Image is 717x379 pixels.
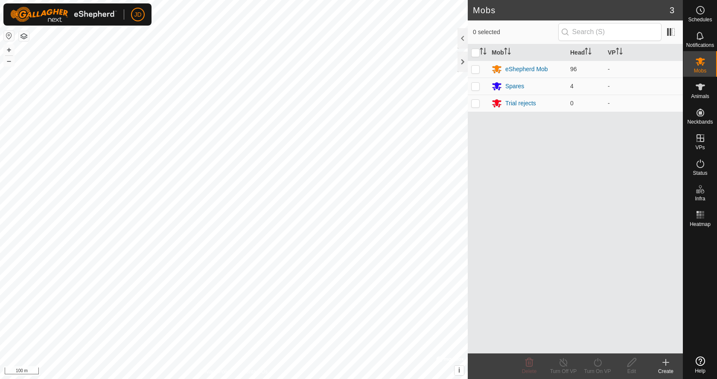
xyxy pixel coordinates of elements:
div: Edit [615,367,649,375]
div: Turn Off VP [546,367,580,375]
td: - [604,61,683,78]
th: Mob [488,44,567,61]
div: Create [649,367,683,375]
div: Spares [505,82,524,91]
span: Neckbands [687,119,713,124]
span: 0 [570,100,574,107]
span: i [458,367,460,374]
span: Status [693,171,707,176]
span: JD [134,10,141,19]
p-sorticon: Activate to sort [585,49,592,56]
span: VPs [695,145,705,150]
div: Turn On VP [580,367,615,375]
span: Heatmap [690,222,711,227]
a: Privacy Policy [200,368,232,376]
button: + [4,45,14,55]
span: 3 [670,4,674,17]
span: Delete [522,368,537,374]
h2: Mobs [473,5,670,15]
span: 96 [570,66,577,72]
input: Search (S) [558,23,662,41]
button: Reset Map [4,31,14,41]
p-sorticon: Activate to sort [504,49,511,56]
button: Map Layers [19,31,29,41]
button: – [4,56,14,66]
th: VP [604,44,683,61]
th: Head [567,44,604,61]
button: i [455,366,464,375]
span: Mobs [694,68,706,73]
span: Help [695,368,705,373]
a: Help [683,353,717,377]
span: 4 [570,83,574,90]
td: - [604,78,683,95]
p-sorticon: Activate to sort [480,49,487,56]
span: Notifications [686,43,714,48]
img: Gallagher Logo [10,7,117,22]
td: - [604,95,683,112]
span: Schedules [688,17,712,22]
span: Infra [695,196,705,201]
span: 0 selected [473,28,558,37]
p-sorticon: Activate to sort [616,49,623,56]
div: Trial rejects [505,99,536,108]
a: Contact Us [242,368,268,376]
div: eShepherd Mob [505,65,548,74]
span: Animals [691,94,709,99]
